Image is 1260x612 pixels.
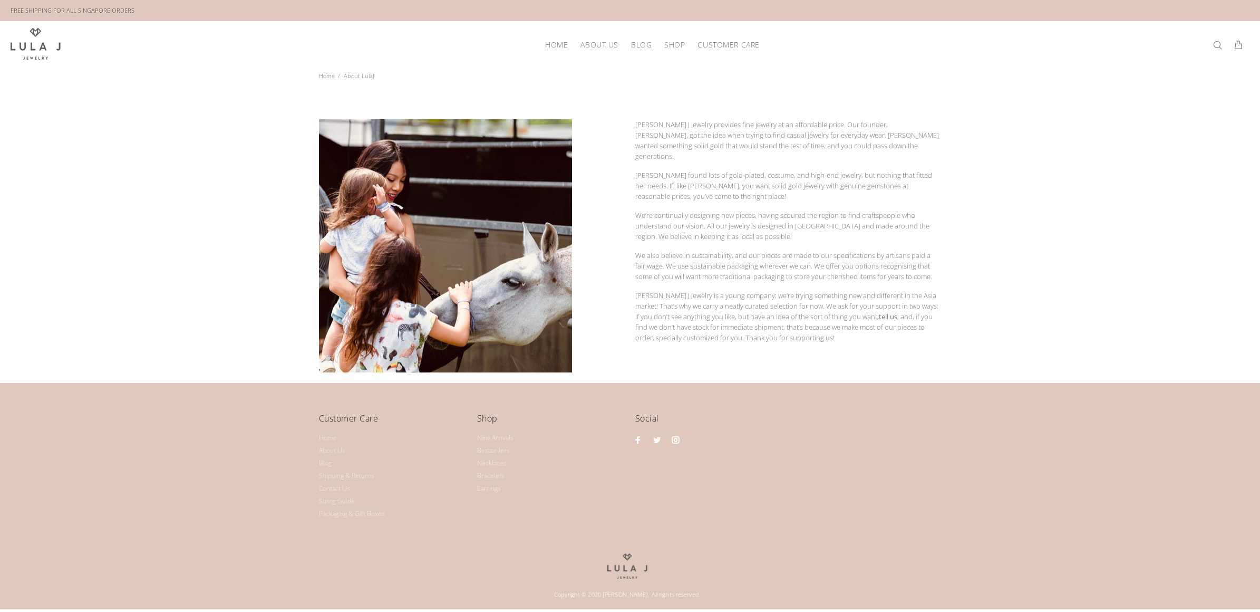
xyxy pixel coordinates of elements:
[477,470,505,482] a: Bracelets
[319,579,936,604] div: Copyright © 2020 [PERSON_NAME]. All rights reserved.
[635,170,941,202] p: [PERSON_NAME] found lots of gold-plated, costume, and high-end jewelry, but nothing that fitted h...
[319,72,335,80] a: Home
[625,36,658,53] a: Blog
[635,250,941,282] p: We also believe in sustainability, and our pieces are made to our specifications by artisans paid...
[580,41,618,49] span: About Us
[477,432,513,444] a: New Arrivals
[319,457,332,470] a: Blog
[319,444,345,457] a: About Us
[635,412,941,433] h4: Social
[11,5,134,16] div: FREE SHIPPING FOR ALL SINGAPORE ORDERS
[697,41,759,49] span: Customer Care
[574,36,624,53] a: About Us
[691,36,759,53] a: Customer Care
[319,412,467,433] h4: Customer Care
[477,457,507,470] a: Necklaces
[664,41,685,49] span: Shop
[635,210,941,242] p: We’re continually designing new pieces, having scoured the region to find craftspeople who unders...
[319,508,385,520] a: Packaging & Gift Boxes
[545,41,568,49] span: HOME
[631,41,652,49] span: Blog
[319,432,337,444] a: Home
[635,119,941,161] p: [PERSON_NAME] J Jewelry provides fine jewelry at an affordable price. Our founder, [PERSON_NAME],...
[879,312,897,321] a: tell us
[635,290,941,343] p: [PERSON_NAME] J Jewelry is a young company; we’re trying something new and different in the Asia ...
[477,482,501,495] a: Earrings
[338,69,377,83] li: About LulaJ
[477,444,510,457] a: Bestsellers
[319,470,374,482] a: Shipping & Returns
[477,412,625,433] h4: Shop
[319,495,355,508] a: Sizing Guide
[539,36,574,53] a: HOME
[319,482,350,495] a: Contact Us
[658,36,691,53] a: Shop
